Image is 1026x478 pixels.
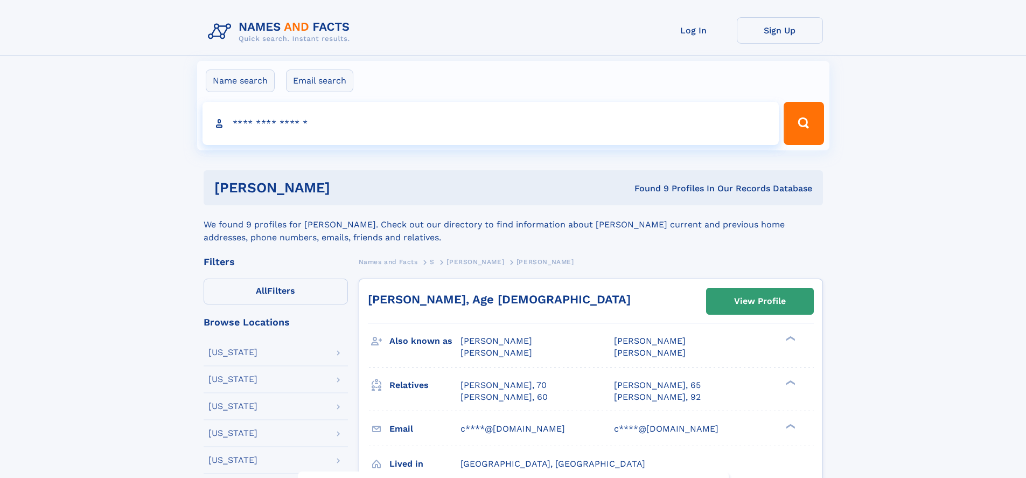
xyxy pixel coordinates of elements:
[204,279,348,304] label: Filters
[734,289,786,314] div: View Profile
[517,258,574,266] span: [PERSON_NAME]
[286,70,353,92] label: Email search
[460,459,645,469] span: [GEOGRAPHIC_DATA], [GEOGRAPHIC_DATA]
[614,336,686,346] span: [PERSON_NAME]
[446,255,504,268] a: [PERSON_NAME]
[389,332,460,350] h3: Also known as
[614,348,686,358] span: [PERSON_NAME]
[460,391,548,403] a: [PERSON_NAME], 60
[482,183,812,195] div: Found 9 Profiles In Our Records Database
[784,102,823,145] button: Search Button
[737,17,823,44] a: Sign Up
[614,379,701,391] a: [PERSON_NAME], 65
[430,258,435,266] span: S
[208,375,257,384] div: [US_STATE]
[208,429,257,438] div: [US_STATE]
[783,379,796,386] div: ❯
[214,181,483,195] h1: [PERSON_NAME]
[446,258,504,266] span: [PERSON_NAME]
[206,70,275,92] label: Name search
[430,255,435,268] a: S
[460,336,532,346] span: [PERSON_NAME]
[208,456,257,465] div: [US_STATE]
[368,293,631,306] a: [PERSON_NAME], Age [DEMOGRAPHIC_DATA]
[204,257,348,267] div: Filters
[204,17,359,46] img: Logo Names and Facts
[208,402,257,411] div: [US_STATE]
[256,286,267,296] span: All
[460,379,547,391] a: [PERSON_NAME], 70
[203,102,779,145] input: search input
[389,420,460,438] h3: Email
[651,17,737,44] a: Log In
[204,317,348,327] div: Browse Locations
[707,288,813,314] a: View Profile
[359,255,418,268] a: Names and Facts
[208,348,257,357] div: [US_STATE]
[460,348,532,358] span: [PERSON_NAME]
[204,205,823,244] div: We found 9 profiles for [PERSON_NAME]. Check out our directory to find information about [PERSON_...
[389,455,460,473] h3: Lived in
[614,391,701,403] a: [PERSON_NAME], 92
[783,335,796,342] div: ❯
[389,376,460,394] h3: Relatives
[783,422,796,429] div: ❯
